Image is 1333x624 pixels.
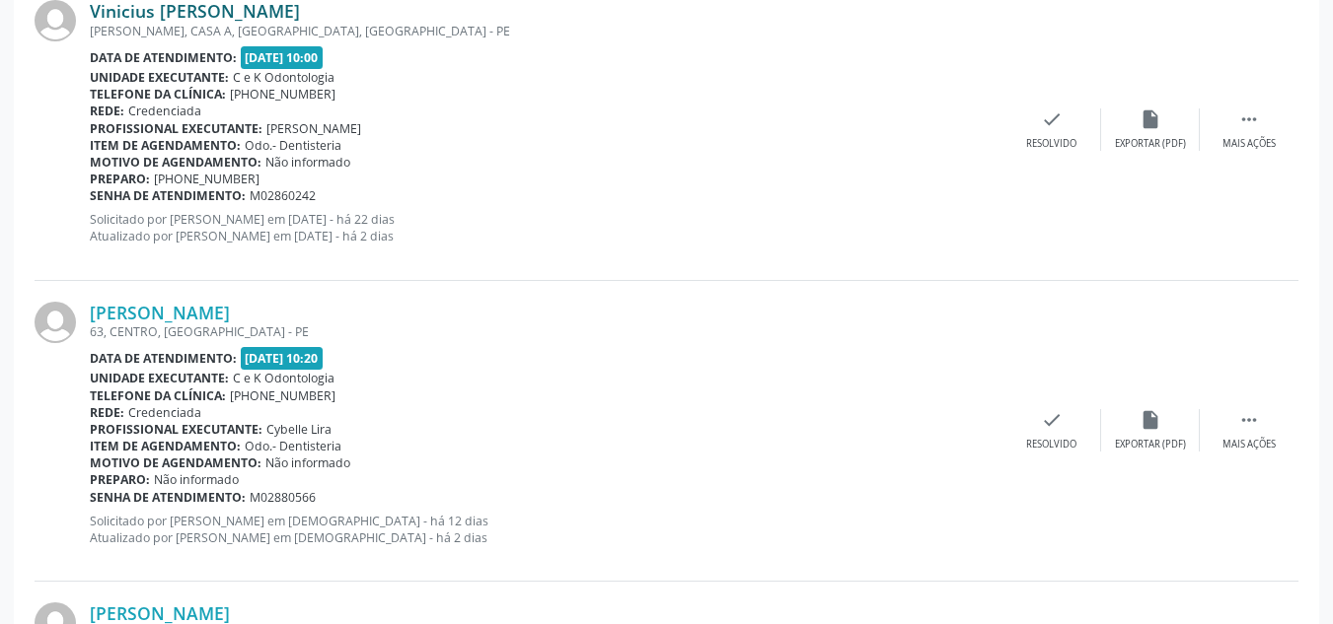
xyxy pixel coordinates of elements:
[90,23,1002,39] div: [PERSON_NAME], CASA A, [GEOGRAPHIC_DATA], [GEOGRAPHIC_DATA] - PE
[90,86,226,103] b: Telefone da clínica:
[230,86,335,103] span: [PHONE_NUMBER]
[1222,137,1276,151] div: Mais ações
[90,438,241,454] b: Item de agendamento:
[128,404,201,421] span: Credenciada
[90,370,229,386] b: Unidade executante:
[90,49,237,66] b: Data de atendimento:
[233,69,334,86] span: C e K Odontologia
[128,103,201,119] span: Credenciada
[1238,108,1260,130] i: 
[1026,438,1076,451] div: Resolvido
[90,513,1002,546] p: Solicitado por [PERSON_NAME] em [DEMOGRAPHIC_DATA] - há 12 dias Atualizado por [PERSON_NAME] em [...
[90,120,262,137] b: Profissional executante:
[1222,438,1276,451] div: Mais ações
[90,489,246,506] b: Senha de atendimento:
[154,471,239,488] span: Não informado
[90,421,262,438] b: Profissional executante:
[90,387,226,404] b: Telefone da clínica:
[35,302,76,343] img: img
[1238,409,1260,431] i: 
[1026,137,1076,151] div: Resolvido
[90,323,1002,340] div: 63, CENTRO, [GEOGRAPHIC_DATA] - PE
[1115,137,1186,151] div: Exportar (PDF)
[245,137,341,154] span: Odo.- Dentisteria
[90,602,230,624] a: [PERSON_NAME]
[90,69,229,86] b: Unidade executante:
[1140,108,1161,130] i: insert_drive_file
[90,454,261,471] b: Motivo de agendamento:
[90,187,246,204] b: Senha de atendimento:
[90,103,124,119] b: Rede:
[90,302,230,323] a: [PERSON_NAME]
[266,120,361,137] span: [PERSON_NAME]
[265,154,350,171] span: Não informado
[1140,409,1161,431] i: insert_drive_file
[1041,409,1063,431] i: check
[1041,108,1063,130] i: check
[250,489,316,506] span: M02880566
[154,171,259,187] span: [PHONE_NUMBER]
[266,421,332,438] span: Cybelle Lira
[250,187,316,204] span: M02860242
[90,350,237,367] b: Data de atendimento:
[233,370,334,386] span: C e K Odontologia
[90,404,124,421] b: Rede:
[90,171,150,187] b: Preparo:
[245,438,341,454] span: Odo.- Dentisteria
[90,154,261,171] b: Motivo de agendamento:
[90,471,150,488] b: Preparo:
[230,387,335,404] span: [PHONE_NUMBER]
[90,211,1002,244] p: Solicitado por [PERSON_NAME] em [DATE] - há 22 dias Atualizado por [PERSON_NAME] em [DATE] - há 2...
[241,347,324,370] span: [DATE] 10:20
[241,46,324,69] span: [DATE] 10:00
[1115,438,1186,451] div: Exportar (PDF)
[90,137,241,154] b: Item de agendamento:
[265,454,350,471] span: Não informado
